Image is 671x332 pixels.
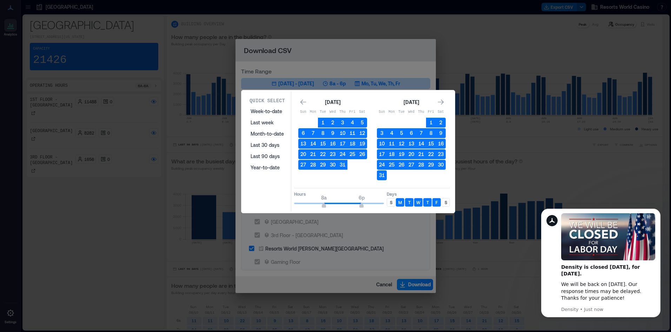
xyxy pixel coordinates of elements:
[401,98,421,106] div: [DATE]
[436,107,446,117] th: Saturday
[406,128,416,138] button: 6
[294,191,384,197] p: Hours
[347,128,357,138] button: 11
[338,107,347,117] th: Thursday
[416,109,426,115] p: Thu
[426,118,436,128] button: 1
[426,128,436,138] button: 8
[397,139,406,149] button: 12
[416,149,426,159] button: 21
[298,97,308,107] button: Go to previous month
[323,98,343,106] div: [DATE]
[298,160,308,170] button: 27
[377,170,387,180] button: 31
[321,195,327,201] span: 8a
[328,109,338,115] p: Wed
[387,107,397,117] th: Monday
[426,200,429,205] p: T
[347,118,357,128] button: 4
[436,200,438,205] p: F
[426,139,436,149] button: 15
[397,160,406,170] button: 26
[357,128,367,138] button: 12
[406,107,416,117] th: Wednesday
[246,106,288,117] button: Week-to-date
[377,160,387,170] button: 24
[246,139,288,151] button: Last 30 days
[426,149,436,159] button: 22
[308,109,318,115] p: Mon
[328,160,338,170] button: 30
[397,107,406,117] th: Tuesday
[250,97,285,104] p: Quick Select
[416,139,426,149] button: 14
[318,128,328,138] button: 8
[436,109,446,115] p: Sat
[318,118,328,128] button: 1
[308,107,318,117] th: Monday
[338,118,347,128] button: 3
[246,117,288,128] button: Last week
[357,149,367,159] button: 26
[246,128,288,139] button: Month-to-date
[347,107,357,117] th: Friday
[387,139,397,149] button: 11
[377,139,387,149] button: 10
[328,139,338,149] button: 16
[387,149,397,159] button: 18
[298,149,308,159] button: 20
[416,200,420,205] p: W
[408,200,411,205] p: T
[436,128,446,138] button: 9
[328,107,338,117] th: Wednesday
[338,109,347,115] p: Thu
[308,139,318,149] button: 14
[531,202,671,321] iframe: Intercom notifications message
[426,107,436,117] th: Friday
[436,149,446,159] button: 23
[347,139,357,149] button: 18
[436,160,446,170] button: 30
[328,149,338,159] button: 23
[426,160,436,170] button: 29
[298,139,308,149] button: 13
[406,109,416,115] p: Wed
[445,200,447,205] p: S
[308,160,318,170] button: 28
[298,128,308,138] button: 6
[298,107,308,117] th: Sunday
[338,139,347,149] button: 17
[398,200,402,205] p: M
[406,149,416,159] button: 20
[318,107,328,117] th: Tuesday
[308,128,318,138] button: 7
[357,139,367,149] button: 19
[377,128,387,138] button: 3
[347,109,357,115] p: Fri
[387,128,397,138] button: 4
[390,200,392,205] p: S
[387,160,397,170] button: 25
[436,139,446,149] button: 16
[318,139,328,149] button: 15
[318,109,328,115] p: Tue
[416,107,426,117] th: Thursday
[308,149,318,159] button: 21
[359,195,365,201] span: 6p
[377,149,387,159] button: 17
[338,128,347,138] button: 10
[328,118,338,128] button: 2
[347,149,357,159] button: 25
[406,139,416,149] button: 13
[397,128,406,138] button: 5
[246,151,288,162] button: Last 90 days
[318,149,328,159] button: 22
[426,109,436,115] p: Fri
[357,118,367,128] button: 5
